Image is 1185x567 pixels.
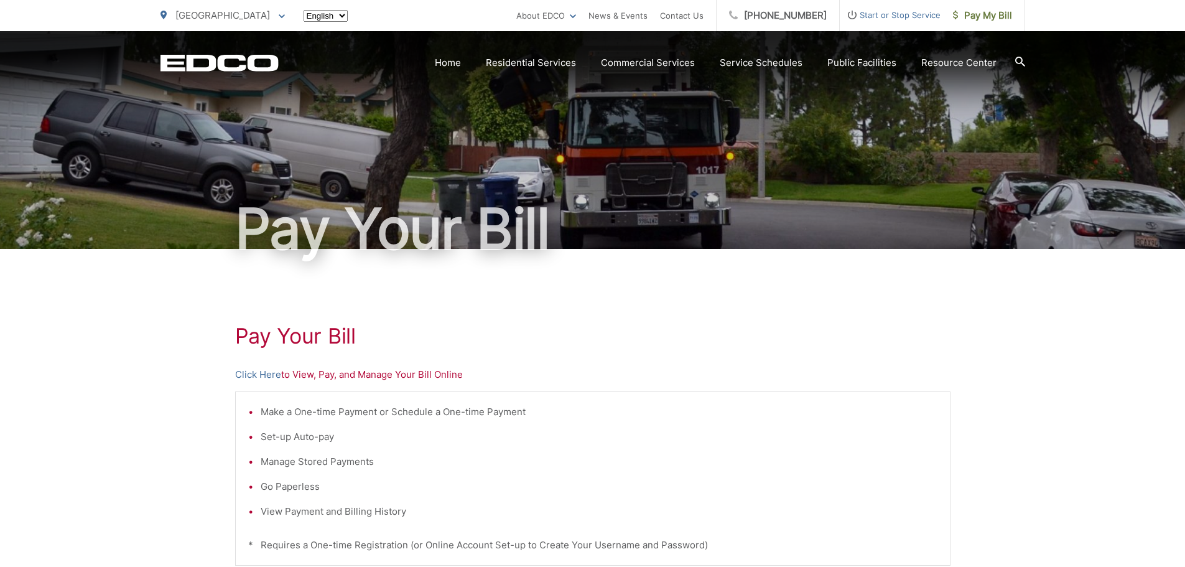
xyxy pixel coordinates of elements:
[235,324,950,349] h1: Pay Your Bill
[304,10,348,22] select: Select a language
[160,198,1025,260] h1: Pay Your Bill
[160,54,279,72] a: EDCD logo. Return to the homepage.
[235,367,950,382] p: to View, Pay, and Manage Your Bill Online
[827,55,896,70] a: Public Facilities
[261,454,937,469] li: Manage Stored Payments
[435,55,461,70] a: Home
[486,55,576,70] a: Residential Services
[588,8,648,23] a: News & Events
[235,367,281,382] a: Click Here
[601,55,695,70] a: Commercial Services
[953,8,1012,23] span: Pay My Bill
[261,479,937,494] li: Go Paperless
[248,538,937,553] p: * Requires a One-time Registration (or Online Account Set-up to Create Your Username and Password)
[660,8,704,23] a: Contact Us
[720,55,802,70] a: Service Schedules
[175,9,270,21] span: [GEOGRAPHIC_DATA]
[261,429,937,444] li: Set-up Auto-pay
[261,405,937,419] li: Make a One-time Payment or Schedule a One-time Payment
[261,504,937,519] li: View Payment and Billing History
[516,8,576,23] a: About EDCO
[921,55,997,70] a: Resource Center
